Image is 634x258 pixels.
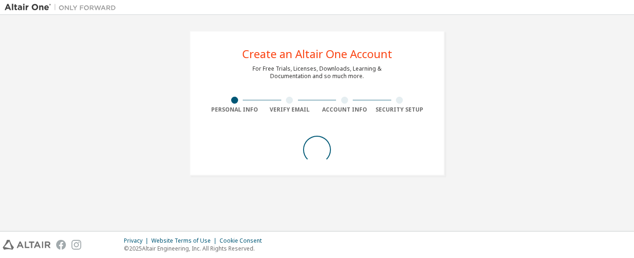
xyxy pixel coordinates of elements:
[124,237,151,245] div: Privacy
[5,3,121,12] img: Altair One
[317,106,372,113] div: Account Info
[56,240,66,250] img: facebook.svg
[151,237,220,245] div: Website Terms of Use
[220,237,267,245] div: Cookie Consent
[252,65,382,80] div: For Free Trials, Licenses, Downloads, Learning & Documentation and so much more.
[3,240,51,250] img: altair_logo.svg
[71,240,81,250] img: instagram.svg
[262,106,317,113] div: Verify Email
[242,48,392,60] div: Create an Altair One Account
[124,245,267,252] p: © 2025 Altair Engineering, Inc. All Rights Reserved.
[207,106,262,113] div: Personal Info
[372,106,427,113] div: Security Setup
